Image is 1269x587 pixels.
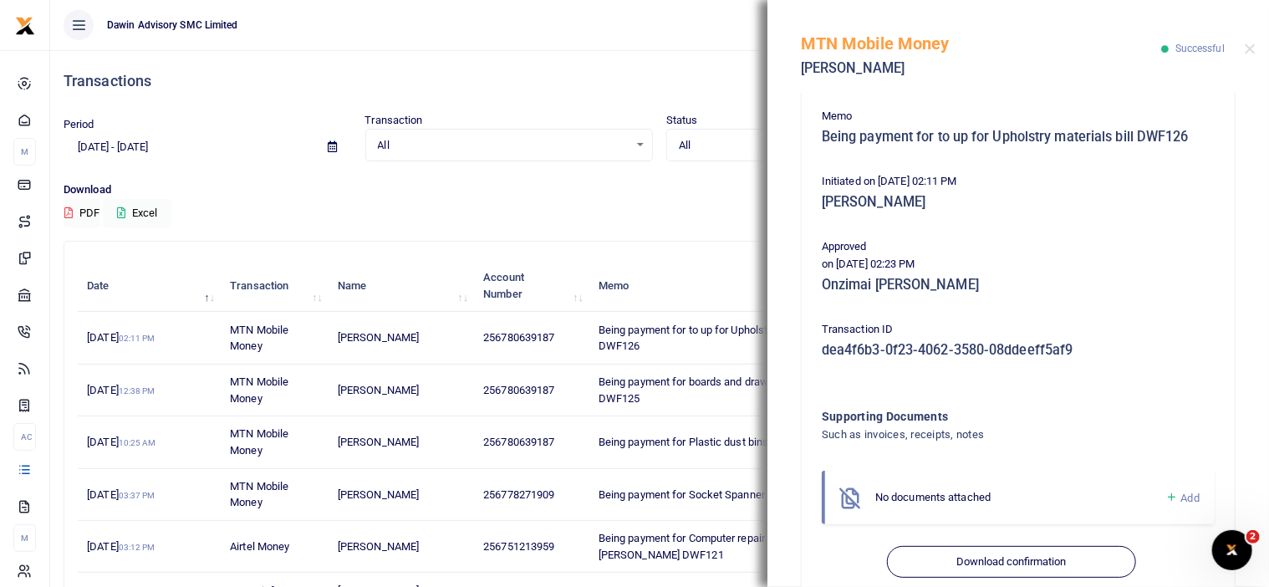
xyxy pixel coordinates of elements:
[822,342,1215,359] h5: dea4f6b3-0f23-4062-3580-08ddeeff5af9
[875,491,991,503] span: No documents attached
[338,384,419,396] span: [PERSON_NAME]
[599,436,829,448] span: Being payment for Plastic dust bins bill DWF122
[1246,530,1260,544] span: 2
[338,540,419,553] span: [PERSON_NAME]
[365,112,423,129] label: Transaction
[483,488,554,501] span: 256778271909
[78,260,221,312] th: Date: activate to sort column descending
[329,260,474,312] th: Name: activate to sort column ascending
[474,260,589,312] th: Account Number: activate to sort column ascending
[483,540,554,553] span: 256751213959
[599,324,840,353] span: Being payment for to up for Upholstry materials bill DWF126
[64,199,100,227] button: PDF
[15,18,35,31] a: logo-small logo-large logo-large
[338,331,419,344] span: [PERSON_NAME]
[230,427,288,457] span: MTN Mobile Money
[1212,530,1252,570] iframe: Intercom live chat
[822,173,1215,191] p: Initiated on [DATE] 02:11 PM
[87,540,155,553] span: [DATE]
[119,334,155,343] small: 02:11 PM
[483,384,554,396] span: 256780639187
[1245,43,1256,54] button: Close
[1181,492,1200,504] span: Add
[87,436,155,448] span: [DATE]
[13,524,36,552] li: M
[230,324,288,353] span: MTN Mobile Money
[119,543,155,552] small: 03:12 PM
[221,260,329,312] th: Transaction: activate to sort column ascending
[822,426,1147,444] h4: Such as invoices, receipts, notes
[338,436,419,448] span: [PERSON_NAME]
[589,260,869,312] th: Memo: activate to sort column ascending
[822,129,1215,145] h5: Being payment for to up for Upholstry materials bill DWF126
[87,384,155,396] span: [DATE]
[801,60,1162,77] h5: [PERSON_NAME]
[1175,43,1225,54] span: Successful
[822,407,1147,426] h4: Supporting Documents
[822,321,1215,339] p: Transaction ID
[119,438,156,447] small: 10:25 AM
[64,181,1256,199] p: Download
[119,491,155,500] small: 03:37 PM
[801,33,1162,54] h5: MTN Mobile Money
[338,488,419,501] span: [PERSON_NAME]
[599,488,765,501] span: Being payment for Socket Spanner
[13,138,36,166] li: M
[230,540,289,553] span: Airtel Money
[230,480,288,509] span: MTN Mobile Money
[822,256,1215,273] p: on [DATE] 02:23 PM
[887,546,1135,578] button: Download confirmation
[679,137,930,154] span: All
[599,532,782,561] span: Being payment for Computer repair for [PERSON_NAME] DWF121
[119,386,155,396] small: 12:38 PM
[15,16,35,36] img: logo-small
[87,331,155,344] span: [DATE]
[599,375,817,405] span: Being payment for boards and drawer runners DWF125
[64,133,314,161] input: select period
[378,137,629,154] span: All
[483,436,554,448] span: 256780639187
[822,277,1215,293] h5: Onzimai [PERSON_NAME]
[822,194,1215,211] h5: [PERSON_NAME]
[64,116,94,133] label: Period
[1165,488,1200,508] a: Add
[13,423,36,451] li: Ac
[103,199,171,227] button: Excel
[230,375,288,405] span: MTN Mobile Money
[822,108,1215,125] p: Memo
[87,488,155,501] span: [DATE]
[822,238,1215,256] p: Approved
[666,112,698,129] label: Status
[64,72,1256,90] h4: Transactions
[100,18,245,33] span: Dawin Advisory SMC Limited
[483,331,554,344] span: 256780639187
